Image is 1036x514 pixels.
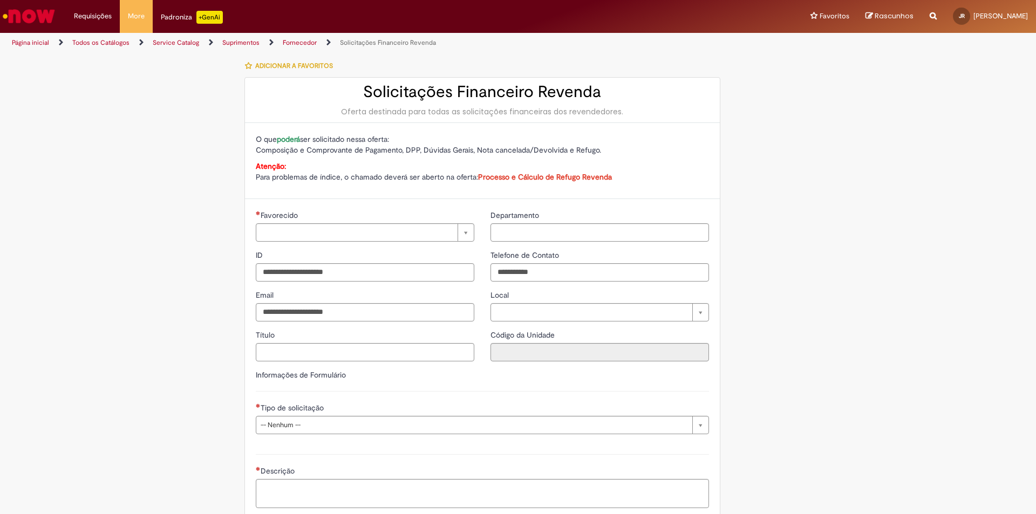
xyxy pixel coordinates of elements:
input: ID [256,263,474,282]
span: Necessários [256,467,261,471]
span: Título [256,330,277,340]
a: Limpar campo Favorecido [256,223,474,242]
p: Para problemas de índice, o chamado deverá ser aberto na oferta: [256,161,709,182]
span: More [128,11,145,22]
span: Favoritos [820,11,849,22]
a: Processo e Cálculo de Refugo Revenda [478,172,612,182]
p: O que ser solicitado nessa oferta: Composição e Comprovante de Pagamento, DPP, Dúvidas Gerais, No... [256,134,709,155]
span: Necessários [256,403,261,408]
span: -- Nenhum -- [261,416,687,434]
input: Título [256,343,474,361]
a: Suprimentos [222,38,260,47]
input: Telefone de Contato [490,263,709,282]
h2: Solicitações Financeiro Revenda [256,83,709,101]
img: ServiceNow [1,5,57,27]
span: Rascunhos [875,11,914,21]
strong: Atenção: [256,161,286,171]
a: Página inicial [12,38,49,47]
div: Oferta destinada para todas as solicitações financeiras dos revendedores. [256,106,709,117]
a: Rascunhos [865,11,914,22]
a: Fornecedor [283,38,317,47]
span: ID [256,250,265,260]
span: Tipo de solicitação [261,403,326,413]
strong: poderá [277,134,300,144]
span: Necessários - Favorecido [261,210,300,220]
label: Informações de Formulário [256,370,346,380]
span: Adicionar a Favoritos [255,61,333,70]
span: Departamento [490,210,541,220]
p: +GenAi [196,11,223,24]
input: Código da Unidade [490,343,709,361]
a: Solicitações Financeiro Revenda [340,38,436,47]
label: Somente leitura - Código da Unidade [490,330,557,340]
a: Service Catalog [153,38,199,47]
span: Email [256,290,276,300]
span: Necessários [256,211,261,215]
div: Padroniza [161,11,223,24]
a: Todos os Catálogos [72,38,129,47]
span: Local [490,290,511,300]
span: Telefone de Contato [490,250,561,260]
span: [PERSON_NAME] [973,11,1028,20]
span: JR [959,12,965,19]
input: Departamento [490,223,709,242]
span: Descrição [261,466,297,476]
ul: Trilhas de página [8,33,683,53]
button: Adicionar a Favoritos [244,54,339,77]
input: Email [256,303,474,321]
textarea: Descrição [256,479,709,508]
span: Requisições [74,11,112,22]
a: Limpar campo Local [490,303,709,321]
